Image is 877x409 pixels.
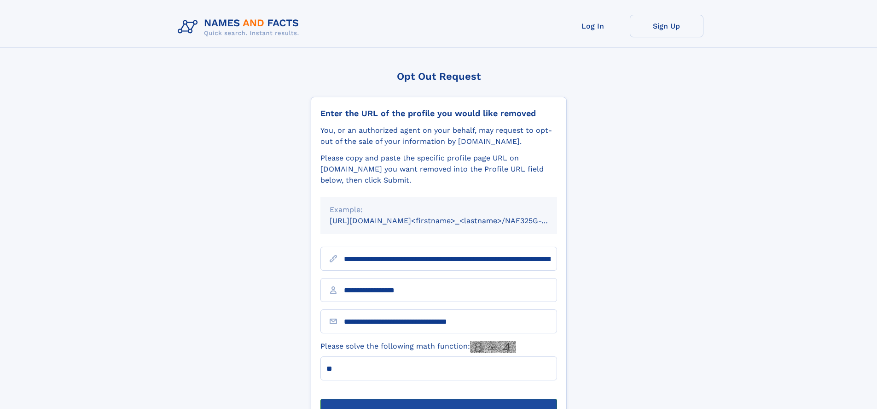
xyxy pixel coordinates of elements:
[330,216,575,225] small: [URL][DOMAIN_NAME]<firstname>_<lastname>/NAF325G-xxxxxxxx
[556,15,630,37] a: Log In
[320,108,557,119] div: Enter the URL of the profile you would like removed
[330,204,548,215] div: Example:
[174,15,307,40] img: Logo Names and Facts
[320,341,516,353] label: Please solve the following math function:
[630,15,703,37] a: Sign Up
[320,125,557,147] div: You, or an authorized agent on your behalf, may request to opt-out of the sale of your informatio...
[320,153,557,186] div: Please copy and paste the specific profile page URL on [DOMAIN_NAME] you want removed into the Pr...
[311,71,567,82] div: Opt Out Request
